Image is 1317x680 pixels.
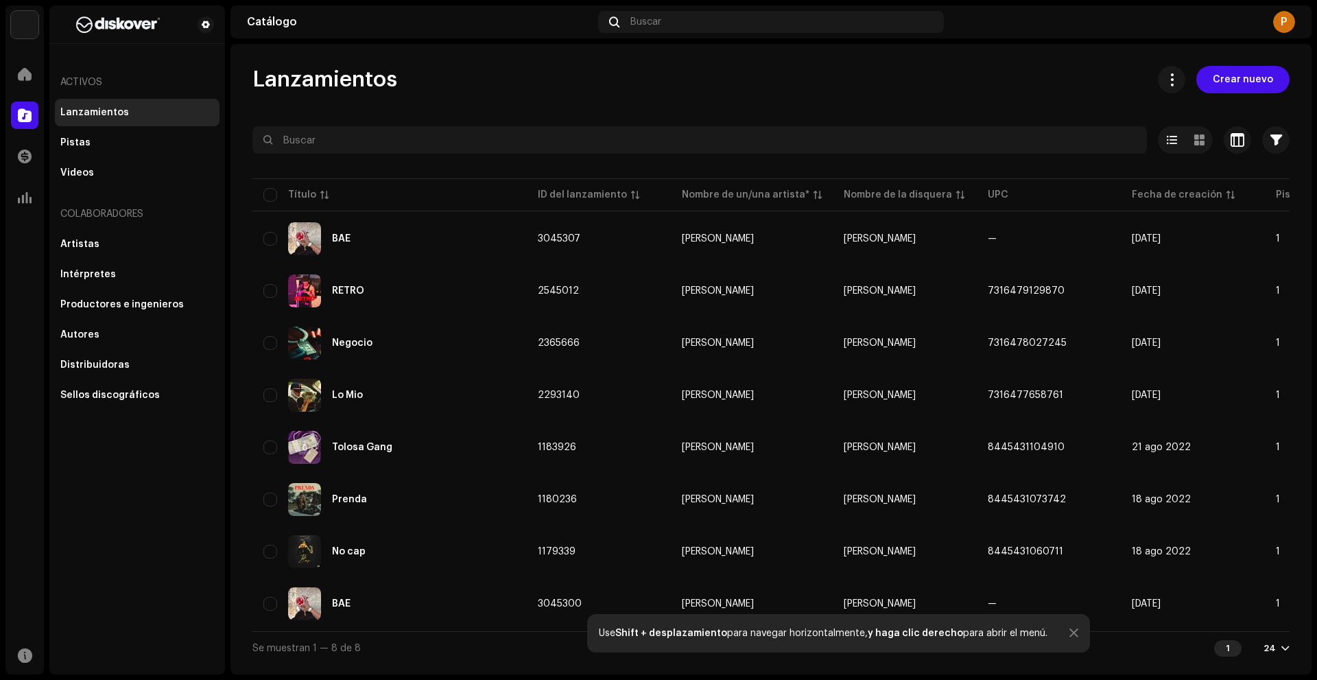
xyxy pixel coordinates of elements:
span: Poletti TG [682,495,822,504]
span: 2365666 [538,338,580,348]
span: 8445431073742 [988,495,1066,504]
span: 21 ago 2022 [1132,443,1191,452]
div: 24 [1263,643,1276,654]
span: 1180236 [538,495,577,504]
div: 1 [1214,640,1242,657]
span: Poletti TG [844,338,916,348]
img: b627a117-4a24-417a-95e9-2d0c90689367 [60,16,176,33]
re-m-nav-item: Pistas [55,129,219,156]
div: ID del lanzamiento [538,188,627,202]
span: 1183926 [538,443,576,452]
span: — [988,234,997,244]
re-m-nav-item: Autores [55,321,219,349]
strong: y haga clic derecho [868,629,963,638]
span: Poletti TG [844,286,916,296]
img: d1747849-438c-4c0d-be88-f3294cd7d3f0 [288,587,321,620]
re-m-nav-item: Lanzamientos [55,99,219,126]
div: Negocio [332,338,372,348]
span: 7316477658761 [988,390,1063,400]
div: No cap [332,547,366,556]
span: Poletti TG [844,547,916,556]
input: Buscar [252,126,1147,154]
div: Artistas [60,239,99,250]
img: 900ddc61-f1f4-4d8f-afd6-8769d3b2ab80 [288,222,321,255]
div: BAE [332,234,351,244]
div: [PERSON_NAME] [682,286,754,296]
span: Poletti TG [682,286,822,296]
div: Lanzamientos [60,107,129,118]
div: P [1273,11,1295,33]
div: Fecha de creación [1132,188,1222,202]
img: 0e8665a4-6fbc-43b2-ac64-0ef828733f14 [288,535,321,568]
span: Se muestran 1 — 8 de 8 [252,644,361,653]
span: Poletti TG [682,599,822,609]
div: Título [288,188,316,202]
img: 00c9980b-a42f-4340-a576-9e3f6899167c [288,483,321,516]
div: [PERSON_NAME] [682,599,754,609]
img: fbc1e351-521e-4d3b-9a75-9a0d53e11c7c [288,327,321,360]
img: e37d6c56-7169-4f84-9bdd-8d2da40f8c3f [288,431,321,464]
re-m-nav-item: Videos [55,159,219,187]
div: RETRO [332,286,364,296]
span: 18 ago 2022 [1132,547,1191,556]
span: Poletti TG [844,599,916,609]
div: Catálogo [247,16,593,27]
div: [PERSON_NAME] [682,390,754,400]
div: [PERSON_NAME] [682,234,754,244]
div: Nombre de la disquera [844,188,952,202]
span: Poletti TG [682,443,822,452]
span: 6 oct 2025 [1132,234,1161,244]
span: Lanzamientos [252,66,397,93]
div: Autores [60,329,99,340]
span: Poletti TG [682,338,822,348]
span: Poletti TG [844,390,916,400]
img: 297a105e-aa6c-4183-9ff4-27133c00f2e2 [11,11,38,38]
span: 6 oct 2025 [1132,599,1161,609]
div: Prenda [332,495,367,504]
div: [PERSON_NAME] [682,443,754,452]
div: [PERSON_NAME] [682,495,754,504]
span: 8445431104910 [988,443,1065,452]
div: BAE [332,599,351,609]
span: — [988,599,997,609]
span: Buscar [630,16,661,27]
div: Intérpretes [60,269,116,280]
span: 8445431060711 [988,547,1063,556]
span: 9 nov 2024 [1132,286,1161,296]
span: 2293140 [538,390,580,400]
span: 7316479129870 [988,286,1065,296]
span: 3045307 [538,234,580,244]
re-a-nav-header: Activos [55,66,219,99]
img: c55f47e2-33de-481b-a35b-b14aa06db02e [288,274,321,307]
re-a-nav-header: Colaboradores [55,198,219,231]
span: 1179339 [538,547,576,556]
span: 3045300 [538,599,582,609]
div: Productores e ingenieros [60,299,184,310]
span: Poletti TG [682,547,822,556]
re-m-nav-item: Artistas [55,231,219,258]
span: Poletti TG [844,495,916,504]
div: [PERSON_NAME] [682,338,754,348]
re-m-nav-item: Distribuidoras [55,351,219,379]
div: [PERSON_NAME] [682,547,754,556]
span: 7316478027245 [988,338,1067,348]
span: Poletti TG [682,234,822,244]
div: Pistas [60,137,91,148]
div: Lo Mio [332,390,363,400]
div: Use para navegar horizontalmente, para abrir el menú. [599,628,1047,639]
div: Distribuidoras [60,360,130,371]
span: Poletti TG [682,390,822,400]
strong: Shift + desplazamiento [615,629,727,638]
span: 18 ago 2022 [1132,495,1191,504]
span: 2545012 [538,286,579,296]
div: Sellos discográficos [60,390,160,401]
re-m-nav-item: Intérpretes [55,261,219,288]
button: Crear nuevo [1196,66,1290,93]
re-m-nav-item: Sellos discográficos [55,382,219,409]
re-m-nav-item: Productores e ingenieros [55,291,219,318]
img: a2f91684-9a82-4fa6-ae34-18a7b7a0ba4d [288,379,321,412]
div: Tolosa Gang [332,443,392,452]
span: Crear nuevo [1213,66,1273,93]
